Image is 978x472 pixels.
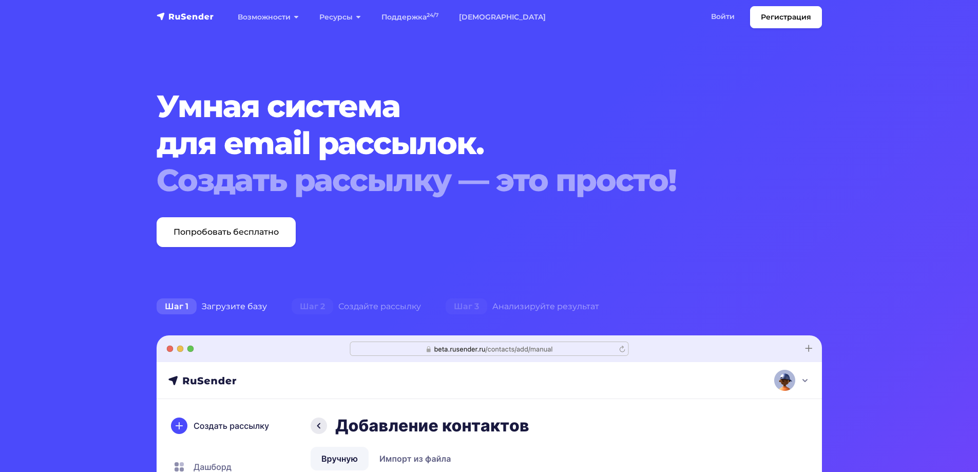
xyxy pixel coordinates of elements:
[279,296,433,317] div: Создайте рассылку
[144,296,279,317] div: Загрузите базу
[427,12,438,18] sup: 24/7
[157,217,296,247] a: Попробовать бесплатно
[309,7,371,28] a: Ресурсы
[449,7,556,28] a: [DEMOGRAPHIC_DATA]
[701,6,745,27] a: Войти
[292,298,333,315] span: Шаг 2
[227,7,309,28] a: Возможности
[433,296,611,317] div: Анализируйте результат
[157,11,214,22] img: RuSender
[157,162,765,199] div: Создать рассылку — это просто!
[750,6,822,28] a: Регистрация
[157,88,765,199] h1: Умная система для email рассылок.
[157,298,197,315] span: Шаг 1
[446,298,487,315] span: Шаг 3
[371,7,449,28] a: Поддержка24/7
